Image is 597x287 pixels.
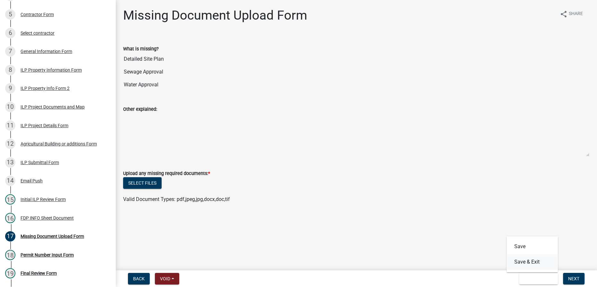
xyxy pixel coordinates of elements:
[560,10,568,18] i: share
[5,213,15,223] div: 16
[507,239,558,254] button: Save
[160,276,170,281] span: Void
[5,157,15,168] div: 13
[21,271,57,275] div: Final Review Form
[5,250,15,260] div: 18
[507,254,558,270] button: Save & Exit
[21,12,54,17] div: Contractor Form
[21,178,43,183] div: Email Push
[21,49,72,54] div: General Information Form
[5,268,15,278] div: 19
[568,276,579,281] span: Next
[155,273,179,284] button: Void
[123,107,157,112] label: Other explained:
[5,139,15,149] div: 12
[21,160,59,165] div: ILP Submittal Form
[5,65,15,75] div: 8
[21,234,84,239] div: Missing Document Upload Form
[123,171,210,176] label: Upload any missing required documents:
[5,176,15,186] div: 14
[21,142,97,146] div: Agricultural Building or additions Form
[5,9,15,20] div: 5
[5,28,15,38] div: 6
[133,276,145,281] span: Back
[21,253,74,257] div: Permit Number Input Form
[524,276,549,281] span: Save & Exit
[21,86,70,91] div: ILP Property Info Form 2
[569,10,583,18] span: Share
[507,236,558,272] div: Save & Exit
[21,216,74,220] div: FDP INFO Sheet Document
[21,31,55,35] div: Select contractor
[555,8,588,20] button: shareShare
[5,83,15,93] div: 9
[5,120,15,131] div: 11
[5,231,15,241] div: 17
[21,197,66,202] div: Initial ILP Review Form
[5,46,15,57] div: 7
[563,273,584,284] button: Next
[519,273,558,284] button: Save & Exit
[21,105,85,109] div: ILP Project Documents and Map
[128,273,150,284] button: Back
[123,196,230,202] span: Valid Document Types: pdf,jpeg,jpg,docx,doc,tif
[5,194,15,204] div: 15
[123,47,159,51] label: What is missing?
[5,102,15,112] div: 10
[21,123,68,128] div: ILP Project Details Form
[123,8,307,23] h1: Missing Document Upload Form
[21,68,82,72] div: ILP Property Information Form
[123,177,162,189] button: Select files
